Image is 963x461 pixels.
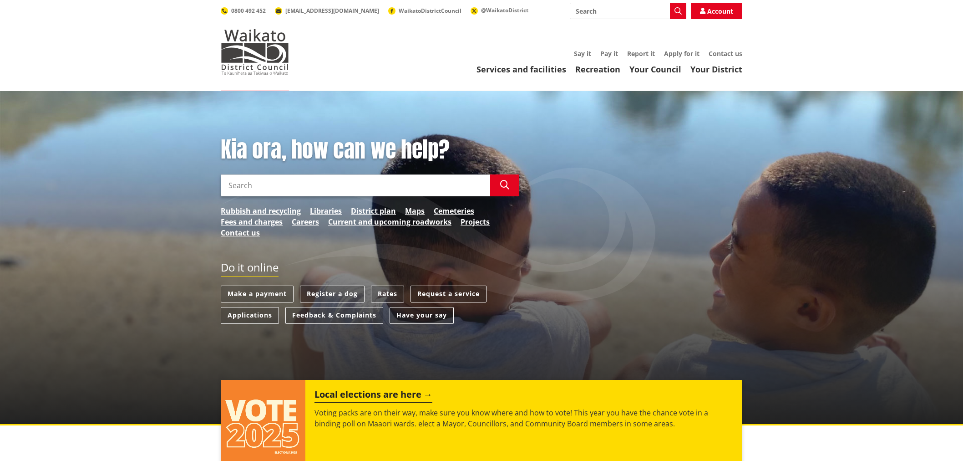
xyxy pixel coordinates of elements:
[390,307,454,324] a: Have your say
[221,286,294,302] a: Make a payment
[221,137,519,163] h1: Kia ora, how can we help?
[629,64,681,75] a: Your Council
[328,216,451,227] a: Current and upcoming roadworks
[221,7,266,15] a: 0800 492 452
[405,205,425,216] a: Maps
[314,407,733,429] p: Voting packs are on their way, make sure you know where and how to vote! This year you have the c...
[627,49,655,58] a: Report it
[285,307,383,324] a: Feedback & Complaints
[310,205,342,216] a: Libraries
[221,261,279,277] h2: Do it online
[664,49,699,58] a: Apply for it
[411,286,487,302] a: Request a service
[434,205,474,216] a: Cemeteries
[221,216,283,227] a: Fees and charges
[221,205,301,216] a: Rubbish and recycling
[314,389,432,403] h2: Local elections are here
[221,227,260,238] a: Contact us
[300,286,365,302] a: Register a dog
[481,6,528,14] span: @WaikatoDistrict
[371,286,404,302] a: Rates
[570,3,686,19] input: Search input
[709,49,742,58] a: Contact us
[574,49,591,58] a: Say it
[221,174,490,196] input: Search input
[292,216,319,227] a: Careers
[600,49,618,58] a: Pay it
[399,7,461,15] span: WaikatoDistrictCouncil
[221,29,289,75] img: Waikato District Council - Te Kaunihera aa Takiwaa o Waikato
[388,7,461,15] a: WaikatoDistrictCouncil
[275,7,379,15] a: [EMAIL_ADDRESS][DOMAIN_NAME]
[691,3,742,19] a: Account
[471,6,528,14] a: @WaikatoDistrict
[221,307,279,324] a: Applications
[690,64,742,75] a: Your District
[351,205,396,216] a: District plan
[476,64,566,75] a: Services and facilities
[461,216,490,227] a: Projects
[231,7,266,15] span: 0800 492 452
[285,7,379,15] span: [EMAIL_ADDRESS][DOMAIN_NAME]
[575,64,620,75] a: Recreation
